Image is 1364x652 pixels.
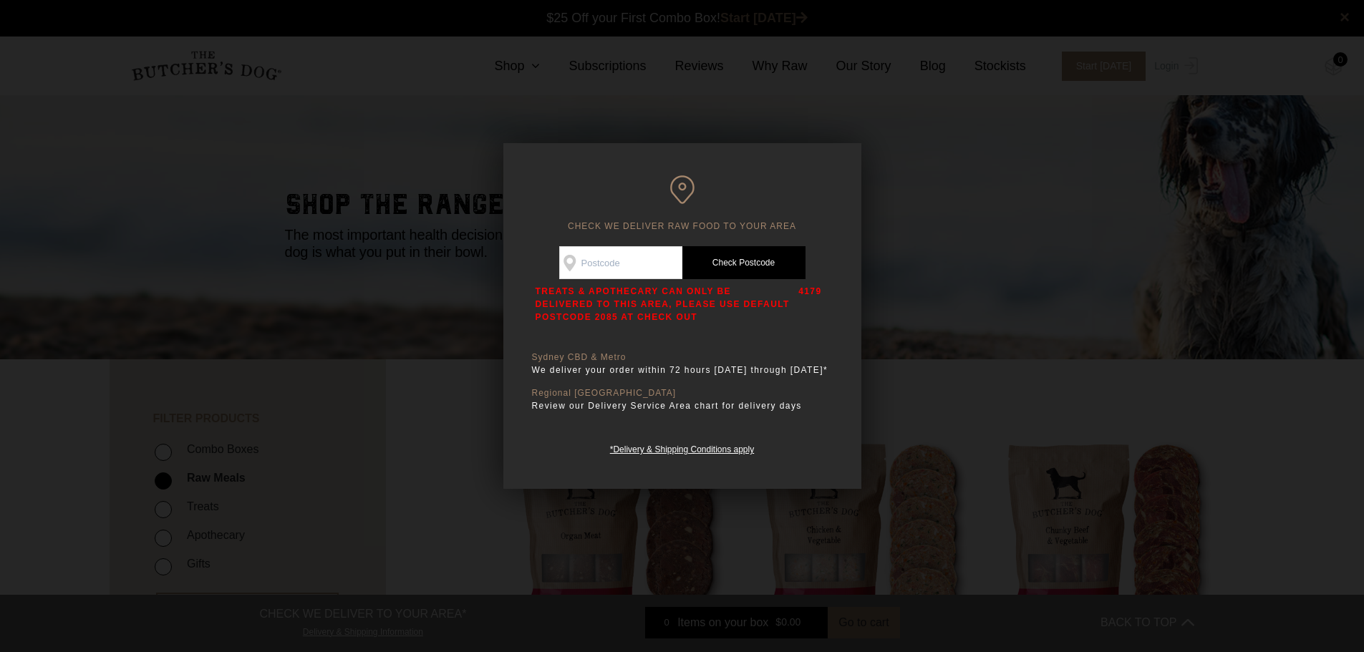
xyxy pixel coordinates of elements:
p: Review our Delivery Service Area chart for delivery days [532,399,833,413]
p: Sydney CBD & Metro [532,352,833,363]
input: Postcode [559,246,682,279]
p: We deliver your order within 72 hours [DATE] through [DATE]* [532,363,833,377]
p: Regional [GEOGRAPHIC_DATA] [532,388,833,399]
a: Check Postcode [682,246,806,279]
a: *Delivery & Shipping Conditions apply [610,441,754,454]
p: TREATS & APOTHECARY CAN ONLY BE DELIVERED TO THIS AREA, PLEASE USE DEFAULT POSTCODE 2085 AT CHECK... [536,285,792,323]
h6: CHECK WE DELIVER RAW FOOD TO YOUR AREA [532,175,833,232]
p: 4179 [798,285,821,323]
